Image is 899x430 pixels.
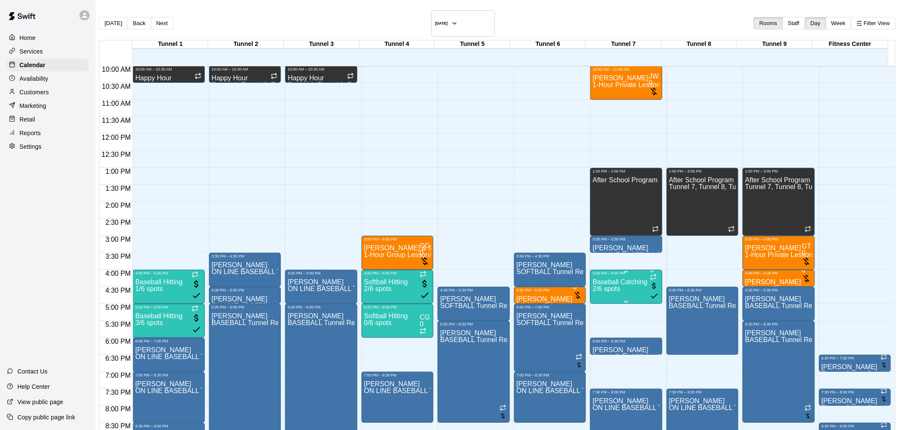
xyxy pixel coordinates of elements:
[7,72,89,85] div: Availability
[754,17,783,29] button: Rooms
[517,268,595,275] span: SOFTBALL Tunnel Rental
[743,168,814,236] div: 1:00 PM – 3:00 PM: After School Program
[590,270,662,304] div: 4:00 PM – 5:00 PM: Baseball Catching
[440,322,507,326] div: 5:30 PM – 8:30 PM
[881,396,888,402] svg: No customers have paid
[103,372,133,379] span: 7:00 PM
[652,226,659,234] span: Recurring event
[593,67,659,71] div: 10:00 AM – 11:00 AM
[7,45,89,58] a: Services
[359,40,435,48] div: Tunnel 4
[593,237,659,241] div: 3:00 PM – 3:30 PM
[802,266,806,274] span: 0
[586,40,662,48] div: Tunnel 7
[103,287,133,294] span: 4:30 PM
[517,305,583,309] div: 5:00 PM – 7:00 PM
[100,117,133,124] span: 11:30 AM
[593,169,659,173] div: 1:00 PM – 3:00 PM
[517,302,590,309] span: 1/2 Hour Private Lesson
[192,283,201,302] span: All customers have paid
[7,99,89,112] div: Marketing
[851,17,896,29] button: Filter View
[728,226,735,234] span: Recurring event
[745,169,812,173] div: 1:00 PM – 3:00 PM
[212,81,297,88] span: Tunnel 1, Tunnel 2, Tunnel 3
[745,285,818,292] span: 1/2 Hour Private Lesson
[510,40,586,48] div: Tunnel 6
[364,251,456,258] span: 1-Hour Group Lesson/Training
[135,373,202,377] div: 7:00 PM – 8:30 PM
[103,338,133,345] span: 6:00 PM
[576,362,582,368] svg: No customers have paid
[100,100,133,107] span: 11:00 AM
[669,390,736,394] div: 7:30 PM – 9:00 PM
[745,183,831,190] span: Tunnel 7, Tunnel 8, Tunnel 9
[20,115,35,124] p: Retail
[362,236,433,270] div: 3:00 PM – 4:00 PM: 1-Hour Group Lesson/Training
[649,73,659,80] div: Joey Wozniak
[135,353,254,360] span: ON LINE BASEBALL Tunnel 1-6 Rental
[649,87,659,96] svg: No customers have paid
[364,319,392,326] span: 0/6 spots filled
[440,288,507,292] div: 4:30 PM – 5:30 PM
[209,287,281,304] div: 4:30 PM – 5:00 PM: Darryl Sherman
[667,168,738,236] div: 1:00 PM – 3:00 PM: After School Program
[649,79,653,87] span: 0
[127,17,151,29] button: Back
[590,168,662,236] div: 1:00 PM – 3:00 PM: After School Program
[212,254,278,258] div: 3:30 PM – 4:30 PM
[133,372,204,423] div: 7:00 PM – 8:30 PM: Elyse Lane
[435,21,448,25] h6: [DATE]
[649,73,659,80] span: JW
[195,74,201,81] span: Recurring event
[209,253,281,287] div: 3:30 PM – 4:30 PM: Brandon Chambers
[364,285,392,292] span: 2/6 spots filled
[822,390,888,394] div: 7:30 PM – 8:00 PM
[500,405,506,413] span: Recurring event
[743,270,814,287] div: 4:00 PM – 4:30 PM: 1/2 Hour Private Lesson
[135,319,163,326] span: 3/6 spots filled
[212,67,278,71] div: 10:00 AM – 10:30 AM
[17,398,63,406] p: View public page
[822,404,888,411] span: Fitness Center Rental
[133,270,204,304] div: 4:00 PM – 5:00 PM: Baseball Hitting
[438,287,509,321] div: 4:30 PM – 5:30 PM: SOFTBALL Tunnel Rental
[743,287,814,321] div: 4:30 PM – 5:30 PM: BASEBALL Tunnel Rental
[17,382,50,391] p: Help Center
[743,321,814,423] div: 5:30 PM – 8:30 PM: BASEBALL Tunnel Rental
[364,373,431,377] div: 7:00 PM – 8:30 PM
[288,319,366,326] span: BASEBALL Tunnel Rental
[7,86,89,99] a: Customers
[420,314,430,328] span: Corrin Green
[805,405,811,413] span: Recurring event
[103,253,133,260] span: 3:30 PM
[7,140,89,153] div: Settings
[573,291,582,300] svg: No customers have paid
[103,236,133,243] span: 3:00 PM
[737,40,812,48] div: Tunnel 9
[103,423,133,430] span: 8:30 PM
[576,354,582,362] span: Recurring event
[212,305,278,309] div: 5:00 PM – 9:00 PM
[822,356,888,360] div: 6:30 PM – 7:00 PM
[208,40,284,48] div: Tunnel 2
[881,362,888,368] svg: No customers have paid
[20,129,41,137] p: Reports
[517,387,636,394] span: ON LINE BASEBALL Tunnel 1-6 Rental
[517,254,583,258] div: 3:30 PM – 4:30 PM
[745,336,823,343] span: BASEBALL Tunnel Rental
[431,10,495,37] button: [DATE]
[20,74,48,83] p: Availability
[420,314,430,321] span: CG
[7,31,89,44] div: Home
[7,113,89,126] div: Retail
[802,243,811,250] div: Gilbert Tussey
[420,283,430,302] span: All customers have paid
[20,47,43,56] p: Services
[103,389,133,396] span: 7:30 PM
[438,321,509,423] div: 5:30 PM – 8:30 PM: BASEBALL Tunnel Rental
[362,270,433,304] div: 4:00 PM – 5:00 PM: Softball Hitting
[103,321,133,328] span: 5:30 PM
[364,271,431,275] div: 4:00 PM – 5:00 PM
[364,305,431,309] div: 5:00 PM – 6:00 PM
